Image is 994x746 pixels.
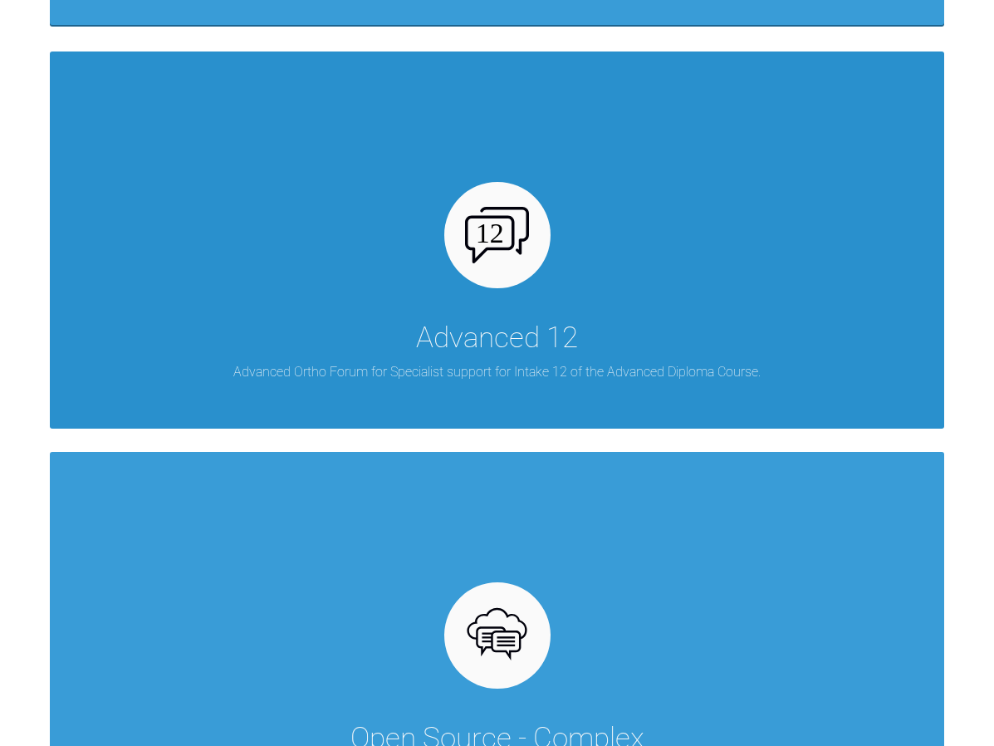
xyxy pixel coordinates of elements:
[50,50,944,427] a: Advanced 12Advanced Ortho Forum for Specialist support for Intake 12 of the Advanced Diploma Course.
[465,207,529,263] img: advanced-12.503f70cd.svg
[416,315,578,361] div: Advanced 12
[233,361,761,383] p: Advanced Ortho Forum for Specialist support for Intake 12 of the Advanced Diploma Course.
[465,604,529,668] img: opensource.6e495855.svg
